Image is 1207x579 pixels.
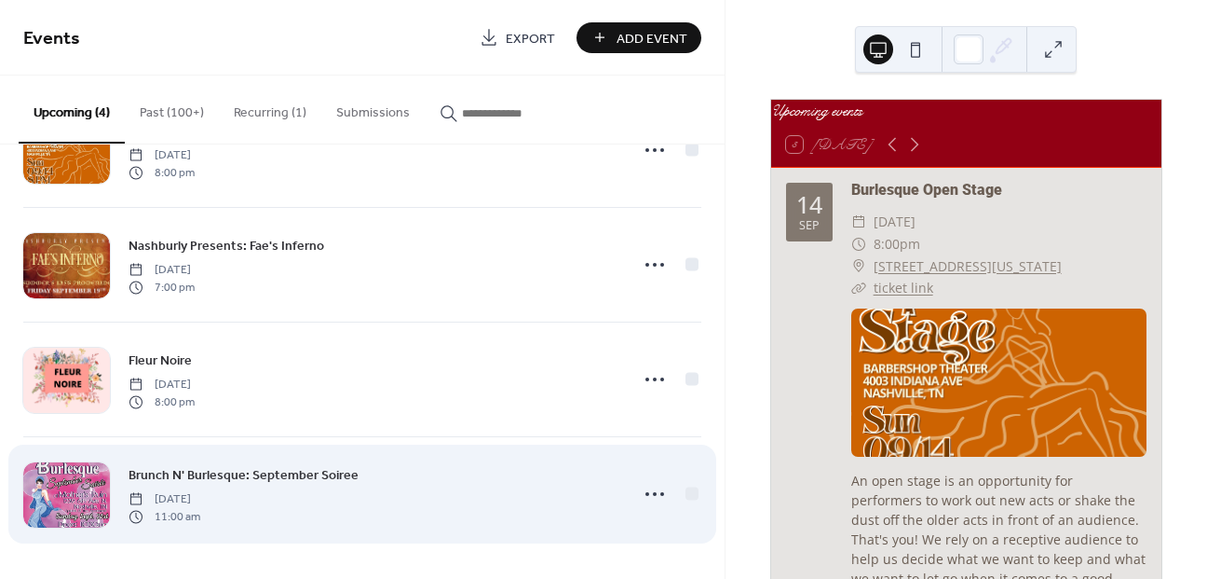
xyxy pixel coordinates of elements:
span: [DATE] [129,377,195,393]
button: Submissions [321,76,425,142]
span: [DATE] [129,262,195,279]
span: Events [23,21,80,57]
a: [STREET_ADDRESS][US_STATE] [874,255,1062,278]
div: ​ [851,211,866,233]
span: Fleur Noire [129,352,192,371]
span: 8:00 pm [129,164,195,181]
span: 11:00 am [129,508,200,525]
div: ​ [851,277,866,299]
div: Sep [799,220,820,232]
div: ​ [851,255,866,278]
span: Nashburly Presents: Fae's Inferno [129,237,324,256]
span: Export [506,29,555,48]
a: Nashburly Presents: Fae's Inferno [129,235,324,256]
span: [DATE] [874,211,915,233]
a: Burlesque Open Stage [851,181,1002,199]
span: Brunch N' Burlesque: September Soiree [129,466,359,486]
a: ticket link [874,279,933,296]
span: 7:00 pm [129,279,195,296]
button: Upcoming (4) [19,76,125,144]
span: 8:00 pm [129,393,195,410]
a: Fleur Noire [129,350,192,371]
button: Past (100+) [125,76,219,142]
a: Export [466,22,569,53]
div: 14 [796,193,822,216]
div: Upcoming events [771,100,1161,122]
a: Brunch N' Burlesque: September Soiree [129,464,359,486]
button: Add Event [576,22,701,53]
button: Recurring (1) [219,76,321,142]
span: 8:00pm [874,233,920,255]
span: Add Event [617,29,687,48]
span: [DATE] [129,147,195,164]
span: [DATE] [129,491,200,508]
div: ​ [851,233,866,255]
